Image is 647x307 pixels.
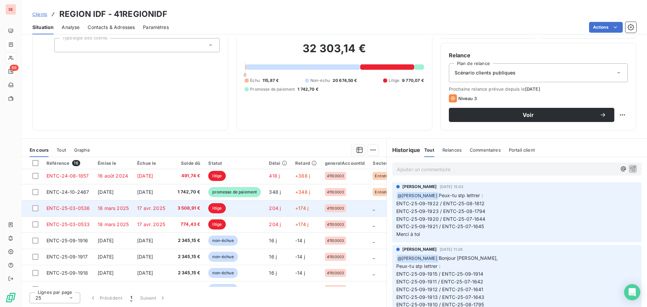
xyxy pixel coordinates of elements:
[98,286,114,292] span: [DATE]
[60,42,65,48] input: Ajouter une valeur
[137,221,165,227] span: 17 avr. 2025
[457,112,599,118] span: Voir
[310,78,330,84] span: Non-échu
[295,173,310,179] span: +388 j
[62,24,80,31] span: Analyse
[397,255,438,263] span: @ [PERSON_NAME]
[624,284,640,300] div: Open Intercom Messenger
[269,173,280,179] span: 418 j
[47,189,89,195] span: ENTC-24-10-2467
[32,24,54,31] span: Situation
[30,147,49,153] span: En cours
[295,238,305,243] span: -14 j
[402,78,424,84] span: 9 770,07 €
[137,189,153,195] span: [DATE]
[327,239,344,243] span: 41100003
[47,286,88,292] span: ENTC-25-09-1919
[509,147,535,153] span: Portail client
[375,174,391,178] span: Entretien
[440,185,464,189] span: [DATE] 15:03
[177,221,201,228] span: 774,43 €
[449,51,628,59] h6: Relance
[295,189,310,195] span: +348 j
[373,238,375,243] span: _
[375,190,391,194] span: Entretien
[327,255,344,259] span: 41100003
[208,160,261,166] div: Statut
[177,253,201,260] span: 2 345,15 €
[250,78,260,84] span: Échu
[333,78,357,84] span: 20 674,50 €
[59,8,167,20] h3: REGION IDF - 41REGIONIDF
[402,184,437,190] span: [PERSON_NAME]
[98,160,129,166] div: Émise le
[269,254,277,259] span: 16 j
[263,78,279,84] span: 115,87 €
[387,146,421,154] h6: Historique
[269,221,281,227] span: 204 j
[177,205,201,212] span: 3 508,91 €
[10,65,19,71] span: 86
[402,246,437,252] span: [PERSON_NAME]
[136,291,170,305] button: Suivant
[373,160,393,166] div: Secteurs
[137,173,153,179] span: [DATE]
[32,11,47,17] span: Clients
[269,270,277,276] span: 16 j
[295,254,305,259] span: -14 j
[32,11,47,18] a: Clients
[397,192,438,200] span: @ [PERSON_NAME]
[208,171,226,181] span: litige
[250,86,295,92] span: Promesse de paiement
[98,238,114,243] span: [DATE]
[208,187,261,197] span: promesse de paiement
[98,254,114,259] span: [DATE]
[327,190,344,194] span: 41100003
[327,222,344,226] span: 41100003
[47,173,89,179] span: ENTC-24-08-1857
[327,174,344,178] span: 41100003
[47,254,88,259] span: ENTC-25-09-1917
[269,205,281,211] span: 204 j
[269,286,277,292] span: 16 j
[57,147,66,153] span: Tout
[295,205,308,211] span: +174 j
[177,237,201,244] span: 2 345,15 €
[47,205,90,211] span: ENTC-25-03-0536
[98,189,114,195] span: [DATE]
[589,22,623,33] button: Actions
[98,173,128,179] span: 16 août 2024
[72,160,80,166] span: 16
[449,86,628,92] span: Prochaine relance prévue depuis le
[455,69,516,76] span: Scénario clients publiques
[269,189,281,195] span: 348 j
[137,160,168,166] div: Échue le
[137,270,153,276] span: [DATE]
[442,147,462,153] span: Relances
[47,270,88,276] span: ENTC-25-09-1918
[373,205,375,211] span: _
[126,291,136,305] button: 1
[177,286,201,293] span: 2 345,15 €
[458,96,477,101] span: Niveau 3
[424,147,434,153] span: Tout
[295,286,305,292] span: -14 j
[373,221,375,227] span: _
[396,192,486,237] span: Peux-tu stp lettrer : ENTC-25-09-1922 / ENTC-25-08-1812 ENTC-25-09-1923 / ENTC-25-08-1794 ENTC-25...
[325,160,365,166] div: generalAccountId
[244,72,246,78] span: 0
[5,292,16,303] img: Logo LeanPay
[130,295,132,301] span: 1
[98,205,129,211] span: 18 mars 2025
[137,254,153,259] span: [DATE]
[245,42,424,62] h2: 32 303,14 €
[208,203,226,213] span: litige
[327,271,344,275] span: 41100003
[47,160,90,166] div: Référence
[440,247,463,251] span: [DATE] 11:26
[47,221,90,227] span: ENTC-25-03-0533
[449,108,614,122] button: Voir
[177,189,201,195] span: 1 742,70 €
[525,86,540,92] span: [DATE]
[5,4,16,15] div: SE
